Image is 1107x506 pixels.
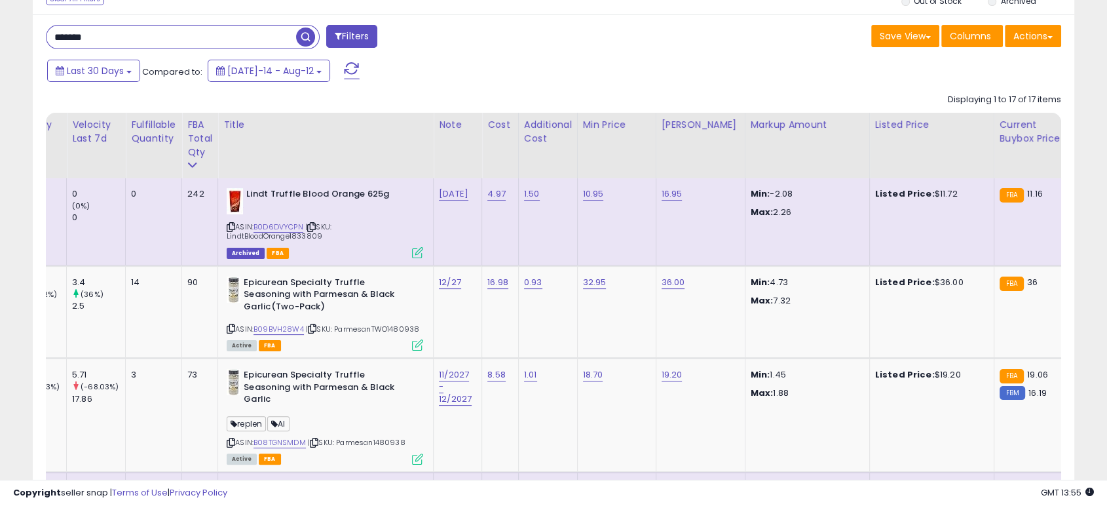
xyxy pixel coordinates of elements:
b: Listed Price: [875,187,935,200]
span: AI [267,416,290,431]
span: Compared to: [142,66,202,78]
button: Save View [871,25,939,47]
button: Last 30 Days [47,60,140,82]
strong: Max: [751,206,774,218]
img: 41CZa-QJd+L._SL40_.jpg [227,277,240,303]
div: ASIN: [227,369,423,463]
strong: Min: [751,368,770,381]
div: Displaying 1 to 17 of 17 items [948,94,1061,106]
a: 32.95 [583,276,607,289]
span: | SKU: LindtBloodOrange1833809 [227,222,331,241]
a: B09BVH28W4 [253,324,304,335]
div: 0 [131,188,172,200]
div: Fulfillable Quantity [131,118,176,146]
div: 17.86 [72,393,125,405]
span: Last 30 Days [67,64,124,77]
p: 4.73 [751,277,859,288]
small: (0%) [72,201,90,211]
span: All listings currently available for purchase on Amazon [227,340,257,351]
b: Listed Price: [875,368,935,381]
div: Velocity Last 7d [72,118,120,146]
a: B08TGNSMDM [253,437,306,448]
strong: Max: [751,387,774,399]
span: FBA [259,340,281,351]
b: Lindt Truffle Blood Orange 625g [246,188,405,204]
a: Terms of Use [112,486,168,499]
span: FBA [259,454,281,465]
small: (-68.03%) [81,381,119,392]
div: Title [223,118,428,132]
div: Velocity [13,118,61,132]
div: $36.00 [875,277,984,288]
small: FBA [1000,369,1024,383]
div: Note [439,118,476,132]
a: 1.50 [524,187,540,201]
span: | SKU: Parmesan1480938 [308,437,405,448]
p: 1.88 [751,387,859,399]
span: replen [227,416,266,431]
strong: Min: [751,276,770,288]
strong: Max: [751,294,774,307]
a: 18.70 [583,368,603,381]
div: Min Price [583,118,650,132]
div: 90 [187,277,208,288]
small: FBM [1000,386,1025,400]
div: [PERSON_NAME] [662,118,740,132]
div: Additional Cost [524,118,572,146]
a: 19.20 [662,368,683,381]
div: Cost [487,118,513,132]
div: Listed Price [875,118,988,132]
b: Epicurean Specialty Truffle Seasoning with Parmesan & Black Garlic [244,369,403,409]
span: 11.16 [1027,187,1043,200]
a: 36.00 [662,276,685,289]
div: FBA Total Qty [187,118,212,159]
div: Current Buybox Price [1000,118,1067,146]
div: 0 [72,212,125,224]
small: FBA [1000,277,1024,291]
a: 16.98 [487,276,508,289]
div: ASIN: [227,188,423,257]
a: 10.95 [583,187,604,201]
span: Columns [950,29,991,43]
span: [DATE]-14 - Aug-12 [227,64,314,77]
span: All listings currently available for purchase on Amazon [227,454,257,465]
strong: Min: [751,187,770,200]
a: B0D6DVYCPN [253,222,303,233]
a: 8.58 [487,368,506,381]
div: 0 [72,188,125,200]
div: 5.71 [72,369,125,381]
a: 12/27 [439,276,461,289]
div: $11.72 [875,188,984,200]
div: seller snap | | [13,487,227,499]
img: 41WAwJWpr6L._SL40_.jpg [227,188,243,214]
strong: Copyright [13,486,61,499]
div: 14 [131,277,172,288]
b: Listed Price: [875,276,935,288]
span: Listings that have been deleted from Seller Central [227,248,265,259]
small: (36%) [81,289,103,300]
button: [DATE]-14 - Aug-12 [208,60,330,82]
p: -2.08 [751,188,859,200]
small: FBA [1000,188,1024,203]
b: Epicurean Specialty Truffle Seasoning with Parmesan & Black Garlic(Two-Pack) [244,277,403,317]
img: 41RdRtKDNDL._SL40_.jpg [227,369,240,395]
div: ASIN: [227,277,423,349]
span: FBA [267,248,289,259]
span: 19.06 [1027,368,1048,381]
span: 2025-09-13 13:55 GMT [1041,486,1094,499]
span: 36 [1027,276,1038,288]
span: 16.19 [1028,387,1047,399]
a: [DATE] [439,187,468,201]
p: 7.32 [751,295,859,307]
div: 3.4 [72,277,125,288]
button: Filters [326,25,377,48]
p: 1.45 [751,369,859,381]
div: 2.5 [72,300,125,312]
a: 1.01 [524,368,537,381]
div: Markup Amount [751,118,864,132]
a: 0.93 [524,276,542,289]
span: | SKU: ParmesanTWO1480938 [306,324,419,334]
a: 16.95 [662,187,683,201]
div: $19.20 [875,369,984,381]
button: Actions [1005,25,1061,47]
